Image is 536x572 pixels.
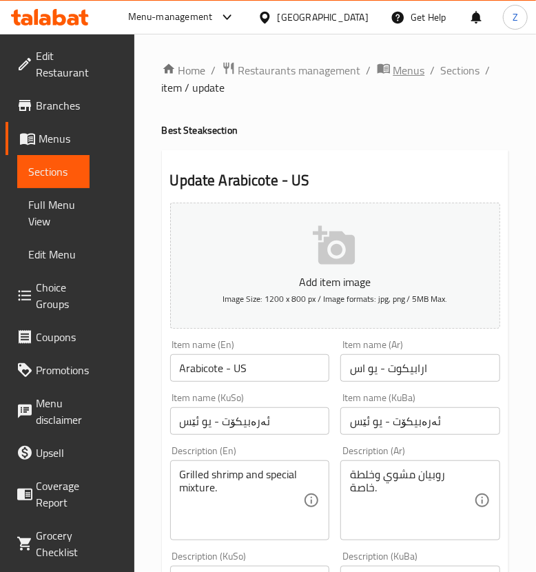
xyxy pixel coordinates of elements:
span: item / update [162,79,225,96]
input: Enter name En [170,354,330,382]
a: Home [162,62,206,79]
span: Edit Menu [28,246,79,263]
div: Menu-management [128,9,213,25]
h2: Update Arabicote - US [170,170,501,191]
a: Edit Restaurant [6,39,100,89]
input: Enter name KuSo [170,407,330,435]
input: Enter name KuBa [340,407,500,435]
a: Restaurants management [222,61,361,79]
a: Coverage Report [6,469,90,519]
div: [GEOGRAPHIC_DATA] [278,10,369,25]
a: Promotions [6,354,100,387]
a: Branches [6,89,91,122]
li: / [212,62,216,79]
span: Coupons [36,329,79,345]
span: Promotions [36,362,89,378]
nav: breadcrumb [162,61,509,96]
a: Menus [377,61,425,79]
span: Restaurants management [238,62,361,79]
li: / [431,62,435,79]
span: Sections [28,163,79,180]
a: Coupons [6,320,90,354]
a: Full Menu View [17,188,90,238]
span: Menu disclaimer [36,395,82,428]
input: Enter name Ar [340,354,500,382]
a: Choice Groups [6,271,90,320]
a: Menus [6,122,90,155]
a: Menu disclaimer [6,387,93,436]
button: Add item imageImage Size: 1200 x 800 px / Image formats: jpg, png / 5MB Max. [170,203,501,329]
li: / [367,62,371,79]
p: Add item image [192,274,480,290]
span: Menus [393,62,425,79]
span: Upsell [36,445,79,461]
span: Menus [39,130,79,147]
span: Grocery Checklist [36,527,79,560]
a: Edit Menu [17,238,90,271]
a: Upsell [6,436,90,469]
span: Coverage Report [36,478,79,511]
li: / [486,62,491,79]
a: Grocery Checklist [6,519,90,569]
span: Image Size: 1200 x 800 px / Image formats: jpg, png / 5MB Max. [223,291,448,307]
textarea: روبيان مشوي وخلطة خاصة. [350,468,474,533]
span: Full Menu View [28,196,79,229]
a: Sections [17,155,90,188]
a: Sections [441,62,480,79]
span: Z [513,10,518,25]
span: Edit Restaurant [36,48,89,81]
span: Choice Groups [36,279,79,312]
span: Branches [36,97,80,114]
textarea: Grilled shrimp and special mixture. [180,468,304,533]
h4: Best Steak section [162,123,509,137]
